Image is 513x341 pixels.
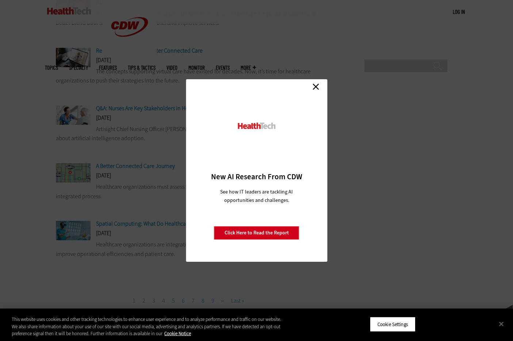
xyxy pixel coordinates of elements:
div: This website uses cookies and other tracking technologies to enhance user experience and to analy... [12,316,282,337]
p: See how IT leaders are tackling AI opportunities and challenges. [211,188,302,204]
a: More information about your privacy [164,330,191,337]
a: Click Here to Read the Report [214,226,299,240]
img: HealthTech_0.png [237,122,276,130]
button: Close [493,316,509,332]
a: Close [310,81,321,92]
h3: New AI Research From CDW [199,172,314,182]
button: Cookie Settings [370,317,416,332]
